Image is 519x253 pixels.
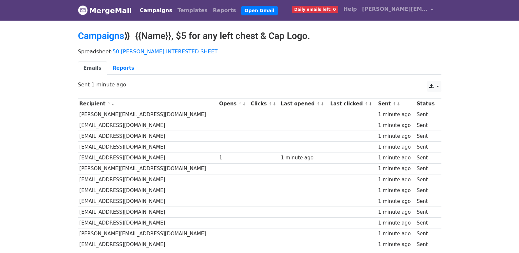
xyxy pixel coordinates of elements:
div: 1 minute ago [378,219,414,227]
td: [EMAIL_ADDRESS][DOMAIN_NAME] [78,218,218,228]
td: Sent [415,109,438,120]
div: 1 minute ago [378,241,414,248]
td: Sent [415,131,438,142]
td: Sent [415,185,438,196]
th: Sent [377,99,415,109]
td: Sent [415,142,438,153]
div: 1 minute ago [378,154,414,162]
a: ↓ [273,101,276,106]
th: Last opened [279,99,329,109]
a: ↑ [107,101,111,106]
a: Reports [210,4,239,17]
a: 50 [PERSON_NAME] INTERESTED SHEET [113,48,218,55]
div: 1 minute ago [378,187,414,194]
a: Templates [175,4,210,17]
a: Reports [107,62,140,75]
div: 1 [219,154,248,162]
a: Daily emails left: 0 [289,3,341,16]
a: [PERSON_NAME][EMAIL_ADDRESS][DOMAIN_NAME] [360,3,436,18]
td: Sent [415,239,438,250]
a: ↓ [242,101,246,106]
a: MergeMail [78,4,132,17]
td: [PERSON_NAME][EMAIL_ADDRESS][DOMAIN_NAME] [78,163,218,174]
td: [EMAIL_ADDRESS][DOMAIN_NAME] [78,207,218,218]
td: [EMAIL_ADDRESS][DOMAIN_NAME] [78,153,218,163]
div: 1 minute ago [378,198,414,205]
a: ↑ [238,101,242,106]
a: ↑ [393,101,396,106]
a: ↓ [369,101,372,106]
a: Campaigns [78,30,124,41]
div: 1 minute ago [378,230,414,238]
td: Sent [415,228,438,239]
div: 1 minute ago [378,208,414,216]
td: [EMAIL_ADDRESS][DOMAIN_NAME] [78,174,218,185]
span: Daily emails left: 0 [292,6,338,13]
td: [EMAIL_ADDRESS][DOMAIN_NAME] [78,142,218,153]
td: [PERSON_NAME][EMAIL_ADDRESS][DOMAIN_NAME] [78,228,218,239]
td: [EMAIL_ADDRESS][DOMAIN_NAME] [78,120,218,131]
td: [EMAIL_ADDRESS][DOMAIN_NAME] [78,239,218,250]
a: Campaigns [137,4,175,17]
td: [EMAIL_ADDRESS][DOMAIN_NAME] [78,131,218,142]
td: [EMAIL_ADDRESS][DOMAIN_NAME] [78,196,218,207]
a: Open Gmail [241,6,278,15]
th: Status [415,99,438,109]
p: Sent 1 minute ago [78,81,441,88]
a: ↑ [317,101,320,106]
td: Sent [415,120,438,131]
td: Sent [415,207,438,218]
img: MergeMail logo [78,5,88,15]
a: Help [341,3,360,16]
a: Emails [78,62,107,75]
div: 1 minute ago [378,133,414,140]
td: Sent [415,153,438,163]
a: ↓ [321,101,324,106]
td: Sent [415,174,438,185]
div: 1 minute ago [378,176,414,184]
div: 1 minute ago [281,154,327,162]
a: ↑ [269,101,272,106]
div: 1 minute ago [378,165,414,172]
div: 1 minute ago [378,111,414,118]
th: Clicks [249,99,279,109]
h2: ⟫ {{Name}}, $5 for any left chest & Cap Logo. [78,30,441,42]
div: 1 minute ago [378,143,414,151]
th: Recipient [78,99,218,109]
a: ↑ [364,101,368,106]
p: Spreadsheet: [78,48,441,55]
th: Opens [217,99,249,109]
th: Last clicked [329,99,377,109]
a: ↓ [111,101,115,106]
td: [PERSON_NAME][EMAIL_ADDRESS][DOMAIN_NAME] [78,109,218,120]
td: Sent [415,196,438,207]
span: [PERSON_NAME][EMAIL_ADDRESS][DOMAIN_NAME] [362,5,428,13]
div: 1 minute ago [378,122,414,129]
td: Sent [415,218,438,228]
td: Sent [415,163,438,174]
a: ↓ [397,101,400,106]
td: [EMAIL_ADDRESS][DOMAIN_NAME] [78,185,218,196]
